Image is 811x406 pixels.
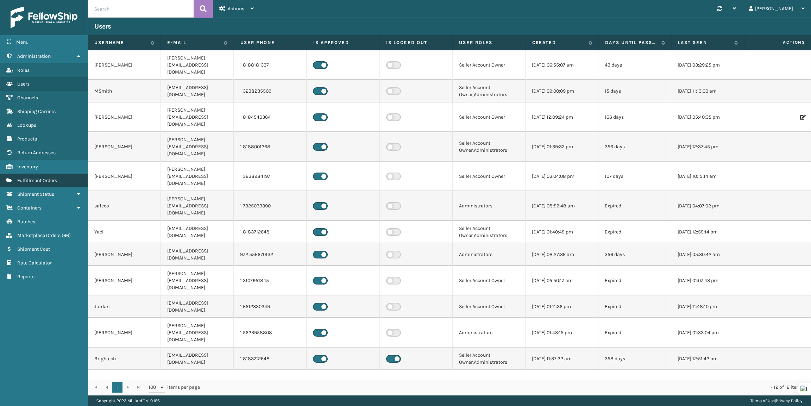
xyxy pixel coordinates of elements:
span: Rate Calculator [17,260,52,266]
td: 1 5623958808 [234,318,307,348]
td: Brightech [88,348,161,370]
span: Actions [747,37,810,48]
td: Expired [598,221,671,243]
td: 107 days [598,162,671,191]
td: [DATE] 12:51:42 pm [671,348,744,370]
span: Menu [16,39,29,45]
label: E-mail [167,39,220,46]
td: Administrators [453,318,526,348]
a: Terms of Use [750,398,775,403]
td: Seller Account Owner,Administrators [453,132,526,162]
td: [DATE] 03:04:08 pm [526,162,598,191]
td: Expired [598,266,671,295]
td: [DATE] 11:37:32 am [526,348,598,370]
td: 1 8188181337 [234,50,307,80]
td: Seller Account Owner,Administrators [453,80,526,102]
td: [PERSON_NAME] [88,162,161,191]
td: Seller Account Owner,Administrators [453,348,526,370]
td: MSmith [88,80,161,102]
label: Days until password expires [605,39,658,46]
span: Return Addresses [17,150,56,156]
span: Channels [17,95,38,101]
label: User Roles [459,39,519,46]
td: Administrators [453,243,526,266]
span: items per page [149,382,200,393]
td: [PERSON_NAME][EMAIL_ADDRESS][DOMAIN_NAME] [161,266,234,295]
td: [DATE] 01:11:36 pm [526,295,598,318]
span: Marketplace Orders [17,232,61,238]
td: 356 days [598,132,671,162]
td: 972 556670132 [234,243,307,266]
td: 1 6512330349 [234,295,307,318]
td: Expired [598,318,671,348]
td: Seller Account Owner [453,266,526,295]
td: Seller Account Owner [453,295,526,318]
td: 1 3238984197 [234,162,307,191]
td: [PERSON_NAME][EMAIL_ADDRESS][DOMAIN_NAME] [161,50,234,80]
td: Jordan [88,295,161,318]
td: 1 8183712648 [234,348,307,370]
td: 1 7325033390 [234,191,307,221]
td: Administrators [453,191,526,221]
td: 356 days [598,243,671,266]
td: 1 8183712648 [234,221,307,243]
td: Seller Account Owner [453,162,526,191]
td: [PERSON_NAME][EMAIL_ADDRESS][DOMAIN_NAME] [161,318,234,348]
span: Fulfillment Orders [17,177,57,183]
td: [DATE] 11:13:00 am [671,80,744,102]
span: 100 [149,384,159,391]
span: Users [17,81,30,87]
td: [EMAIL_ADDRESS][DOMAIN_NAME] [161,295,234,318]
span: Reports [17,274,34,280]
td: [DATE] 12:09:24 pm [526,102,598,132]
label: Last Seen [678,39,731,46]
img: logo [11,7,77,28]
td: Expired [598,191,671,221]
td: [DATE] 01:40:45 pm [526,221,598,243]
td: [DATE] 01:07:43 pm [671,266,744,295]
span: Actions [228,6,244,12]
td: [PERSON_NAME] [88,102,161,132]
td: 43 days [598,50,671,80]
td: 106 days [598,102,671,132]
i: Edit [800,115,804,120]
td: [DATE] 03:29:25 pm [671,50,744,80]
td: [PERSON_NAME] [88,318,161,348]
td: 358 days [598,348,671,370]
td: [PERSON_NAME][EMAIL_ADDRESS][DOMAIN_NAME] [161,162,234,191]
td: [DATE] 11:48:10 pm [671,295,744,318]
td: [PERSON_NAME] [88,132,161,162]
td: [DATE] 05:50:17 am [526,266,598,295]
td: 15 days [598,80,671,102]
td: [EMAIL_ADDRESS][DOMAIN_NAME] [161,80,234,102]
td: [PERSON_NAME] [88,266,161,295]
td: 1 3238235509 [234,80,307,102]
td: [PERSON_NAME][EMAIL_ADDRESS][DOMAIN_NAME] [161,191,234,221]
td: [DATE] 01:39:32 pm [526,132,598,162]
td: [DATE] 06:55:07 am [526,50,598,80]
td: [EMAIL_ADDRESS][DOMAIN_NAME] [161,348,234,370]
a: Privacy Policy [776,398,803,403]
td: [DATE] 05:30:42 am [671,243,744,266]
span: Products [17,136,37,142]
td: safeco [88,191,161,221]
label: User phone [240,39,300,46]
td: [DATE] 08:52:48 am [526,191,598,221]
span: Batches [17,219,35,225]
td: [DATE] 01:43:15 pm [526,318,598,348]
td: [PERSON_NAME] [88,50,161,80]
td: [EMAIL_ADDRESS][DOMAIN_NAME] [161,221,234,243]
div: 1 - 12 of 12 items [210,384,803,391]
label: Is Approved [313,39,373,46]
td: [DATE] 10:15:14 am [671,162,744,191]
td: Yael [88,221,161,243]
td: [PERSON_NAME][EMAIL_ADDRESS][DOMAIN_NAME] [161,132,234,162]
td: Expired [598,295,671,318]
td: [DATE] 04:07:02 pm [671,191,744,221]
td: 1 8188001268 [234,132,307,162]
a: 1 [112,382,122,393]
label: Is Locked Out [386,39,446,46]
p: Copyright 2023 Milliard™ v 1.0.186 [96,395,160,406]
td: 1 3107951845 [234,266,307,295]
div: | [750,395,803,406]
